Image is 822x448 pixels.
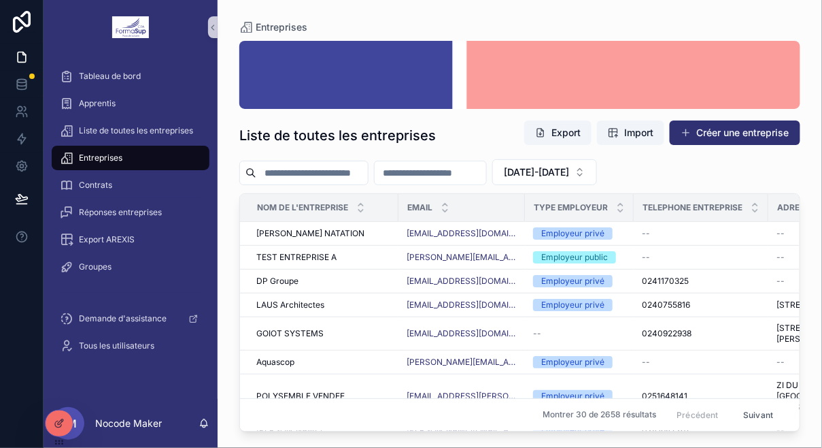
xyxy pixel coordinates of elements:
[52,118,209,143] a: Liste de toutes les entreprises
[642,300,690,310] span: 0240755816
[642,228,650,239] span: --
[533,299,626,311] a: Employeur privé
[95,417,162,430] p: Nocode Maker
[642,228,760,239] a: --
[79,340,154,351] span: Tous les utilisateurs
[52,146,209,170] a: Entreprises
[642,252,760,263] a: --
[492,159,597,185] button: Select Button
[407,328,517,339] a: [EMAIL_ADDRESS][DOMAIN_NAME]
[52,334,209,358] a: Tous les utilisateurs
[533,251,626,263] a: Employeur public
[533,275,626,287] a: Employeur privé
[543,410,656,421] span: Montrer 30 de 2658 résultats
[257,202,348,213] span: Nom de l'entreprise
[256,391,390,402] a: POLYSEMBLE VENDEE
[407,228,517,239] a: [EMAIL_ADDRESS][DOMAIN_NAME]
[79,234,135,245] span: Export AREXIS
[541,299,604,311] div: Employeur privé
[256,276,298,287] span: DP Groupe
[52,200,209,225] a: Réponses entreprises
[256,328,324,339] span: GOIOT SYSTEMS
[52,255,209,279] a: Groupes
[533,390,626,402] a: Employeur privé
[112,16,149,38] img: App logo
[407,276,517,287] a: [EMAIL_ADDRESS][DOMAIN_NAME]
[670,121,800,145] button: Créer une entreprise
[407,357,517,368] a: [PERSON_NAME][EMAIL_ADDRESS][DOMAIN_NAME]
[52,227,209,252] a: Export AREXIS
[79,153,122,163] span: Entreprises
[256,228,390,239] a: [PERSON_NAME] NATATION
[52,306,209,331] a: Demande d'assistance
[534,202,608,213] span: Type Employeur
[533,328,626,339] a: --
[776,276,785,287] span: --
[256,357,294,368] span: Aquascop
[642,357,760,368] a: --
[541,251,608,263] div: Employeur public
[504,165,569,179] span: [DATE]-[DATE]
[52,64,209,89] a: Tableau de bord
[597,121,664,145] button: Import
[642,328,760,339] a: 0240922938
[407,391,517,402] a: [EMAIL_ADDRESS][PERSON_NAME][DOMAIN_NAME]
[541,390,604,402] div: Employeur privé
[541,356,604,368] div: Employeur privé
[642,357,650,368] span: --
[642,391,687,402] span: 0251648141
[79,71,141,82] span: Tableau de bord
[52,91,209,116] a: Apprentis
[407,252,517,263] a: [PERSON_NAME][EMAIL_ADDRESS][DOMAIN_NAME]
[734,404,783,426] button: Suivant
[256,276,390,287] a: DP Groupe
[407,202,432,213] span: Email
[79,313,167,324] span: Demande d'assistance
[642,276,760,287] a: 0241170325
[79,207,162,218] span: Réponses entreprises
[256,328,390,339] a: GOIOT SYSTEMS
[256,252,337,263] span: TEST ENTREPRISE A
[79,261,112,272] span: Groupes
[256,300,390,310] a: LAUS Architectes
[642,300,760,310] a: 0240755816
[541,275,604,287] div: Employeur privé
[239,20,307,34] a: Entreprises
[239,126,436,145] h1: Liste de toutes les entreprises
[642,328,691,339] span: 0240922938
[642,276,689,287] span: 0241170325
[643,202,742,213] span: Telephone Entreprise
[533,328,541,339] span: --
[776,357,785,368] span: --
[256,252,390,263] a: TEST ENTREPRISE A
[44,54,218,376] div: scrollable content
[256,20,307,34] span: Entreprises
[79,98,116,109] span: Apprentis
[776,252,785,263] span: --
[407,300,517,310] a: [EMAIL_ADDRESS][DOMAIN_NAME]
[79,180,112,191] span: Contrats
[533,227,626,240] a: Employeur privé
[524,121,592,145] button: Export
[256,357,390,368] a: Aquascop
[79,125,193,136] span: Liste de toutes les entreprises
[256,228,364,239] span: [PERSON_NAME] NATATION
[256,300,324,310] span: LAUS Architectes
[642,252,650,263] span: --
[533,356,626,368] a: Employeur privé
[256,391,345,402] span: POLYSEMBLE VENDEE
[642,391,760,402] a: 0251648141
[624,126,653,140] span: Import
[52,173,209,197] a: Contrats
[776,228,785,239] span: --
[541,227,604,240] div: Employeur privé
